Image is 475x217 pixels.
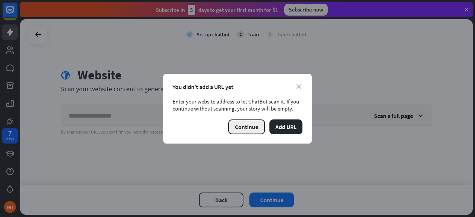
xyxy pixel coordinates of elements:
button: Open LiveChat chat widget [6,3,28,25]
button: Continue [228,119,265,134]
button: Add URL [269,119,302,134]
div: Enter your website address to let ChatBot scan it. If you continue without scanning, your story w... [173,98,302,112]
i: close [297,84,301,89]
div: You didn’t add a URL yet [173,83,302,91]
